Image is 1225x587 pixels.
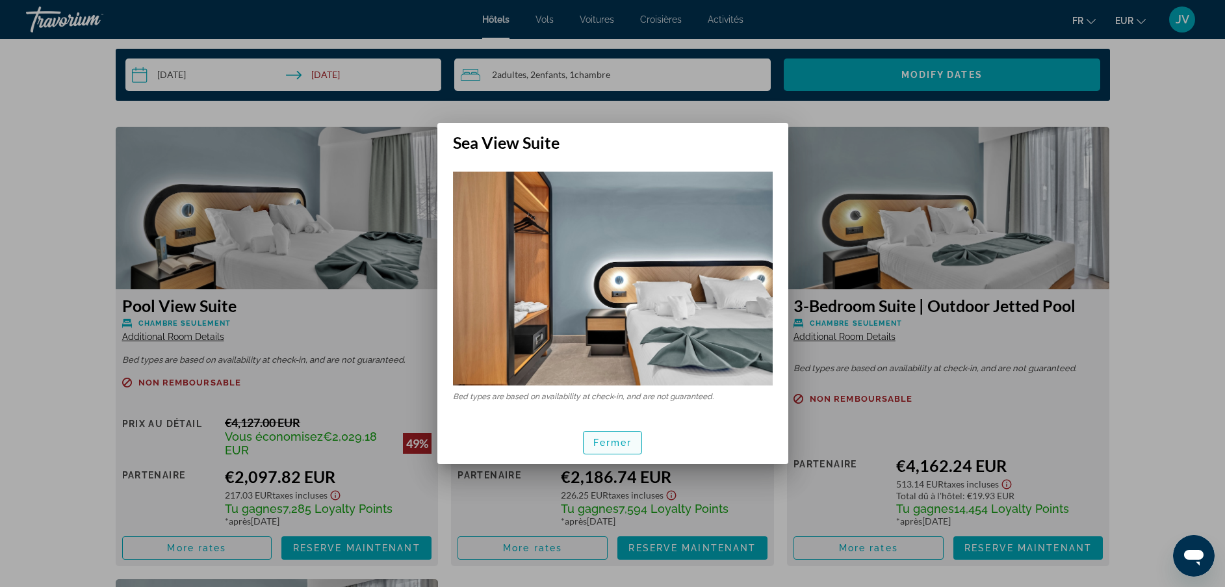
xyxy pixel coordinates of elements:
[593,437,632,448] span: Fermer
[437,123,788,152] h2: Sea View Suite
[453,172,773,385] img: Sea View Suite
[1173,535,1215,577] iframe: Bouton de lancement de la fenêtre de messagerie
[583,431,643,454] button: Fermer
[453,392,773,401] p: Bed types are based on availability at check-in, and are not guaranteed.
